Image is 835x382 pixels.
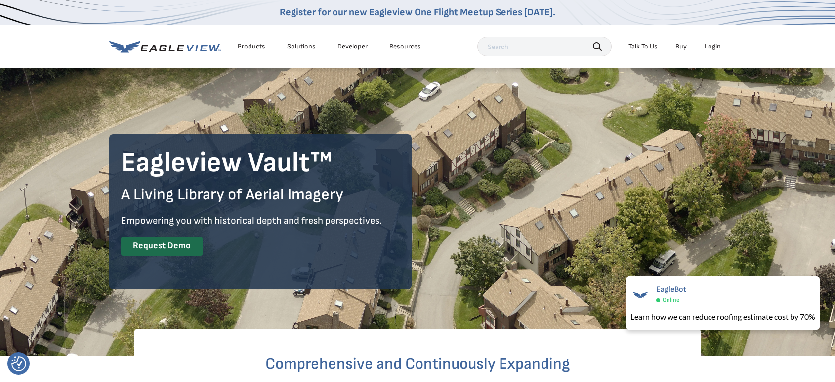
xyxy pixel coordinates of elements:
h2: Comprehensive and Continuously Expanding [162,356,673,372]
a: Buy [675,42,687,51]
img: Revisit consent button [11,356,26,371]
div: Resources [389,42,421,51]
input: Search [477,37,612,56]
div: Login [705,42,721,51]
div: Talk To Us [628,42,658,51]
button: Consent Preferences [11,356,26,371]
div: Products [238,42,265,51]
a: Request Demo [121,237,203,256]
div: Learn how we can reduce roofing estimate cost by 70% [630,311,815,323]
a: Developer [337,42,368,51]
span: EagleBot [656,285,686,294]
div: A Living Library of Aerial Imagery [121,185,400,205]
img: EagleBot [630,285,650,305]
div: Empowering you with historical depth and fresh perspectives. [121,213,400,229]
div: Solutions [287,42,316,51]
span: Online [663,296,679,304]
a: Register for our new Eagleview One Flight Meetup Series [DATE]. [280,6,555,18]
h1: Eagleview Vault™ [121,146,400,181]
